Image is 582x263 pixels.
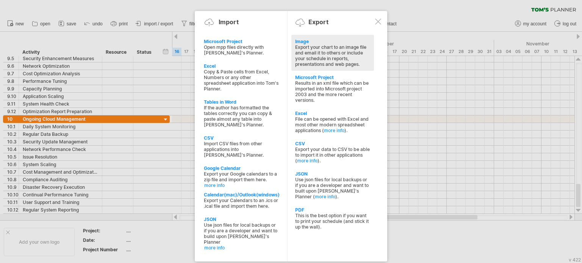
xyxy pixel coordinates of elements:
a: more info [297,158,318,163]
a: more info [315,194,335,199]
div: Excel [295,110,370,116]
div: Export your chart to an image file and email it to others or include your schedule in reports, pr... [295,44,370,67]
div: JSON [295,171,370,177]
a: more info [204,182,279,188]
a: more info [324,128,344,133]
div: Import [219,18,239,26]
div: Use json files for local backups or if you are a developer and want to built upon [PERSON_NAME]'s... [295,177,370,199]
div: This is the best option if you want to print your schedule (and stick it up the wall). [295,213,370,230]
div: If the author has formatted the tables correctly you can copy & paste almost any table into [PERS... [204,105,279,128]
a: more info [204,245,279,251]
div: Excel [204,63,279,69]
div: Tables in Word [204,99,279,105]
div: Export your data to CSV to be able to import it in other applications ( ). [295,146,370,163]
div: CSV [295,141,370,146]
div: Copy & Paste cells from Excel, Numbers or any other spreadsheet application into Tom's Planner. [204,69,279,92]
div: Image [295,39,370,44]
div: Results in an xml file which can be imported into Microsoft project 2003 and the more recent vers... [295,80,370,103]
div: Microsoft Project [295,75,370,80]
div: Export [308,18,329,26]
div: PDF [295,207,370,213]
div: File can be opened with Excel and most other modern spreadsheet applications ( ). [295,116,370,133]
